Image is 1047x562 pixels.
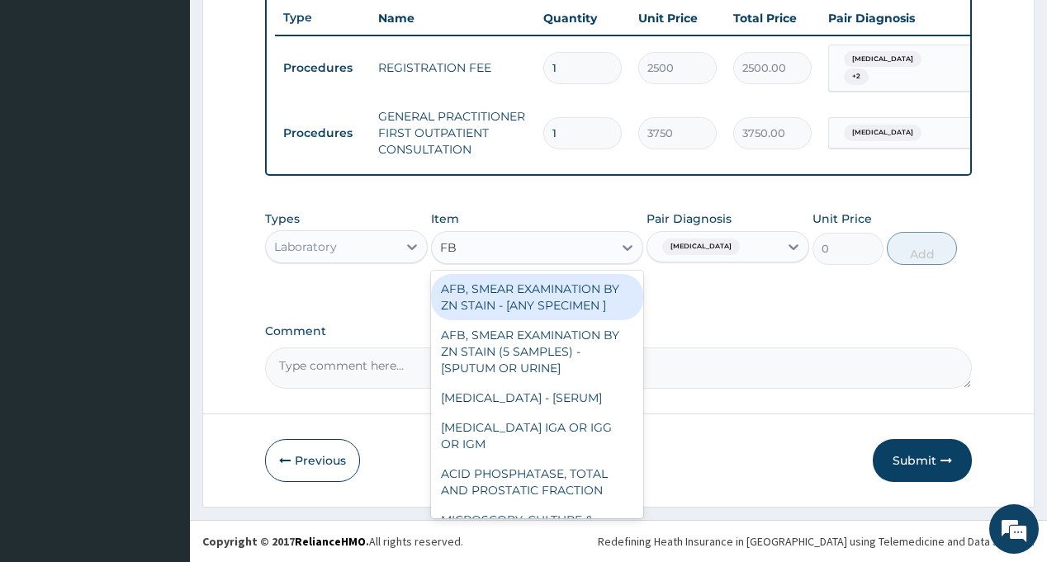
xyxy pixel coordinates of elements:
div: Chat with us now [86,92,277,114]
span: [MEDICAL_DATA] [662,238,740,255]
a: RelianceHMO [295,534,366,549]
th: Name [370,2,535,35]
td: Procedures [275,53,370,83]
textarea: Type your message and hit 'Enter' [8,381,315,439]
strong: Copyright © 2017 . [202,534,369,549]
footer: All rights reserved. [190,520,1047,562]
div: [MEDICAL_DATA] IGA OR IGG OR IGM [431,413,643,459]
div: Redefining Heath Insurance in [GEOGRAPHIC_DATA] using Telemedicine and Data Science! [598,533,1035,550]
div: AFB, SMEAR EXAMINATION BY ZN STAIN - [ANY SPECIMEN ] [431,274,643,320]
td: GENERAL PRACTITIONER FIRST OUTPATIENT CONSULTATION [370,100,535,166]
div: [MEDICAL_DATA] - [SERUM] [431,383,643,413]
th: Quantity [535,2,630,35]
label: Pair Diagnosis [647,210,732,227]
span: + 2 [844,68,869,85]
td: REGISTRATION FEE [370,51,535,84]
img: d_794563401_company_1708531726252_794563401 [31,83,67,124]
button: Submit [873,439,972,482]
label: Unit Price [812,210,872,227]
div: Minimize live chat window [271,8,310,48]
label: Comment [265,324,971,338]
span: We're online! [96,173,228,340]
div: Laboratory [274,238,337,255]
label: Types [265,212,300,226]
th: Type [275,2,370,33]
div: ACID PHOSPHATASE, TOTAL AND PROSTATIC FRACTION [431,459,643,505]
td: Procedures [275,118,370,149]
div: MICROSCOPY, CULTURE & SENSITIVITY [THROAT] [431,505,643,551]
th: Unit Price [630,2,725,35]
th: Total Price [725,2,820,35]
span: [MEDICAL_DATA] [844,125,921,141]
label: Item [431,210,459,227]
button: Previous [265,439,360,482]
th: Pair Diagnosis [820,2,1002,35]
div: AFB, SMEAR EXAMINATION BY ZN STAIN (5 SAMPLES) - [SPUTUM OR URINE] [431,320,643,383]
button: Add [887,232,958,265]
span: [MEDICAL_DATA] [844,51,921,68]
